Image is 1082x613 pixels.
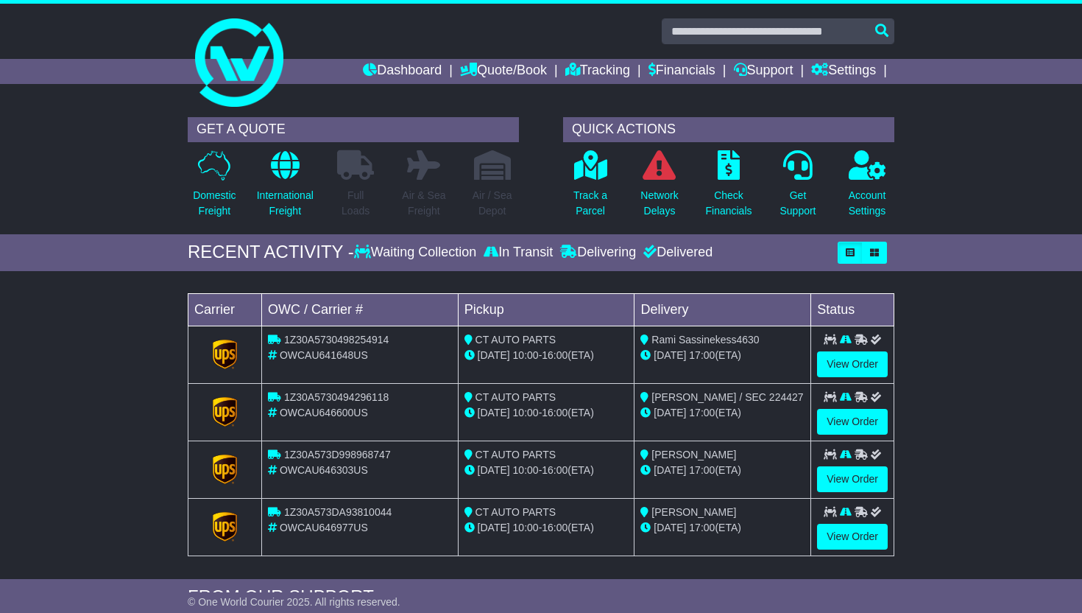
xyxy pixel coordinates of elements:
[284,506,392,518] span: 1Z30A573DA93810044
[654,464,686,476] span: [DATE]
[848,150,887,227] a: AccountSettings
[640,150,679,227] a: NetworkDelays
[464,520,629,536] div: - (ETA)
[363,59,442,84] a: Dashboard
[651,506,736,518] span: [PERSON_NAME]
[849,188,886,219] p: Account Settings
[256,150,314,227] a: InternationalFreight
[779,188,816,219] p: Get Support
[464,463,629,478] div: - (ETA)
[458,293,634,326] td: Pickup
[513,407,539,418] span: 10:00
[475,449,556,460] span: CT AUTO PARTS
[464,405,629,421] div: - (ETA)
[513,522,539,533] span: 10:00
[640,188,678,219] p: Network Delays
[689,522,715,533] span: 17:00
[354,245,480,261] div: Waiting Collection
[473,188,512,219] p: Air / Sea Depot
[284,334,389,346] span: 1Z30A5730498254914
[213,455,238,484] img: GetCarrierServiceLogo
[542,464,567,476] span: 16:00
[478,407,510,418] span: [DATE]
[704,150,752,227] a: CheckFinancials
[188,117,519,142] div: GET A QUOTE
[337,188,374,219] p: Full Loads
[640,245,713,261] div: Delivered
[634,293,811,326] td: Delivery
[460,59,547,84] a: Quote/Book
[513,349,539,361] span: 10:00
[563,117,894,142] div: QUICK ACTIONS
[475,334,556,346] span: CT AUTO PARTS
[654,522,686,533] span: [DATE]
[192,150,236,227] a: DomesticFreight
[478,464,510,476] span: [DATE]
[280,349,368,361] span: OWCAU641648US
[478,349,510,361] span: [DATE]
[817,524,888,550] a: View Order
[817,409,888,435] a: View Order
[556,245,640,261] div: Delivering
[654,349,686,361] span: [DATE]
[542,349,567,361] span: 16:00
[478,522,510,533] span: [DATE]
[280,522,368,533] span: OWCAU646977US
[280,464,368,476] span: OWCAU646303US
[284,391,389,403] span: 1Z30A5730494296118
[640,463,805,478] div: (ETA)
[640,520,805,536] div: (ETA)
[689,407,715,418] span: 17:00
[262,293,459,326] td: OWC / Carrier #
[573,188,607,219] p: Track a Parcel
[811,293,894,326] td: Status
[651,391,803,403] span: [PERSON_NAME] / SEC 224427
[640,405,805,421] div: (ETA)
[213,340,238,369] img: GetCarrierServiceLogo
[193,188,236,219] p: Domestic Freight
[475,506,556,518] span: CT AUTO PARTS
[542,522,567,533] span: 16:00
[654,407,686,418] span: [DATE]
[188,293,262,326] td: Carrier
[188,242,354,263] div: RECENT ACTIVITY -
[188,586,894,608] div: FROM OUR SUPPORT
[817,351,888,377] a: View Order
[779,150,816,227] a: GetSupport
[648,59,715,84] a: Financials
[280,407,368,418] span: OWCAU646600US
[402,188,445,219] p: Air & Sea Freight
[464,348,629,363] div: - (ETA)
[475,391,556,403] span: CT AUTO PARTS
[480,245,556,261] div: In Transit
[640,348,805,363] div: (ETA)
[651,334,759,346] span: Rami Sassinekess4630
[734,59,793,84] a: Support
[542,407,567,418] span: 16:00
[257,188,314,219] p: International Freight
[817,466,888,492] a: View Order
[213,512,238,542] img: GetCarrierServiceLogo
[573,150,608,227] a: Track aParcel
[188,596,400,608] span: © One World Courier 2025. All rights reserved.
[811,59,876,84] a: Settings
[213,397,238,427] img: GetCarrierServiceLogo
[689,349,715,361] span: 17:00
[705,188,752,219] p: Check Financials
[513,464,539,476] span: 10:00
[651,449,736,460] span: [PERSON_NAME]
[284,449,391,460] span: 1Z30A573D998968747
[689,464,715,476] span: 17:00
[565,59,630,84] a: Tracking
